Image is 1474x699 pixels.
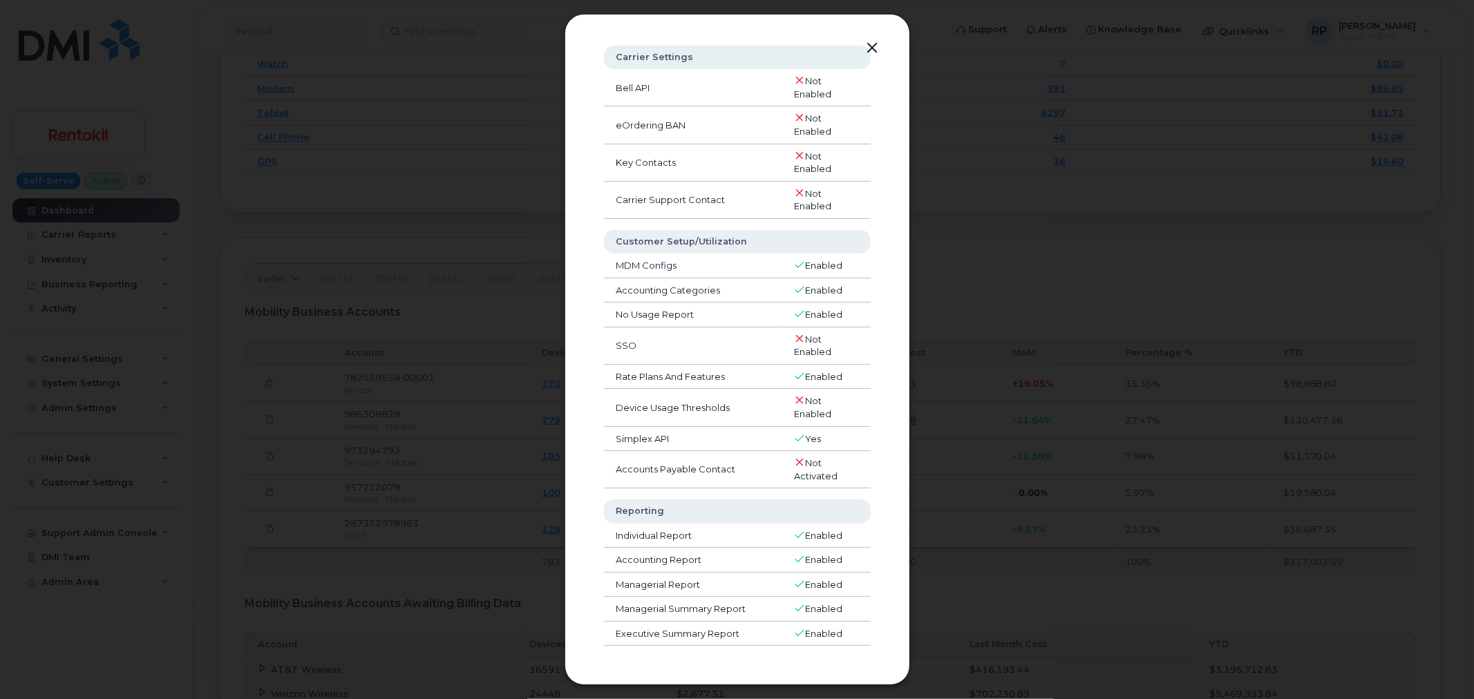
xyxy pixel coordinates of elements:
td: No Usage Report [604,303,782,327]
td: Key Contacts [604,144,782,182]
span: Enabled [805,285,842,296]
th: Carrier Settings [604,46,871,69]
span: Not Enabled [794,188,831,212]
span: Not Enabled [794,334,831,358]
td: Bell API [604,69,782,106]
span: Enabled [805,554,842,565]
td: eOrdering BAN [604,106,782,144]
td: Accounts Payable Contact [604,451,782,488]
td: Device Usage Thresholds [604,389,782,426]
span: Yes [805,433,821,444]
td: Managerial Summary Report [604,597,782,622]
th: Customer Setup/Utilization [604,230,871,253]
span: Not Enabled [794,151,831,175]
span: Enabled [805,579,842,590]
td: Accounting Report [604,548,782,573]
td: Managerial Report [604,573,782,597]
td: Carrier Support Contact [604,182,782,219]
span: Enabled [805,260,842,271]
td: MDM Configs [604,253,782,278]
td: Individual Report [604,524,782,548]
span: Not Activated [794,457,838,481]
span: Enabled [805,530,842,541]
span: Not Enabled [794,113,831,137]
td: SSO [604,327,782,365]
span: Enabled [805,628,842,639]
span: Enabled [805,603,842,614]
td: Simplex API [604,427,782,452]
span: Not Enabled [794,395,831,419]
span: Not Enabled [794,75,831,99]
span: Enabled [805,371,842,382]
td: Rate Plans And Features [604,365,782,390]
td: Executive Summary Report [604,622,782,647]
td: Accounting Categories [604,278,782,303]
span: Enabled [805,309,842,320]
th: Reporting [604,499,871,523]
iframe: Messenger Launcher [1414,639,1464,689]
